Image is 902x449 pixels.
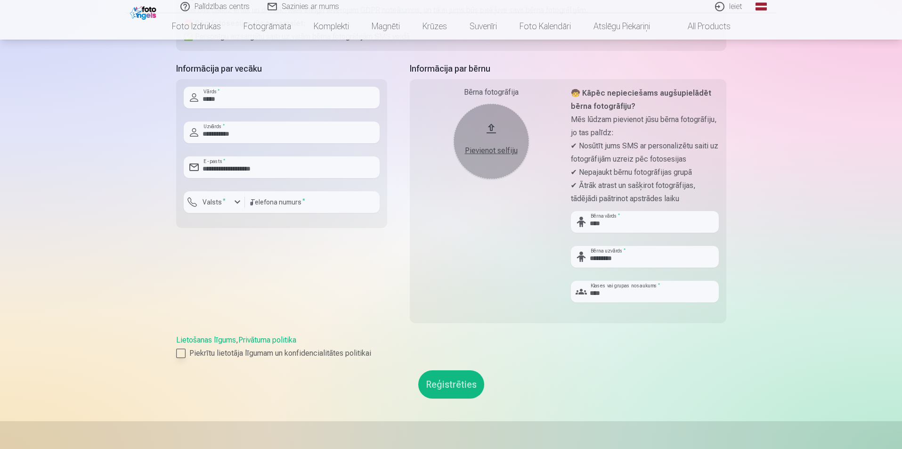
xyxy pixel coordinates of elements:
[454,104,529,179] button: Pievienot selfiju
[508,13,582,40] a: Foto kalendāri
[176,335,236,344] a: Lietošanas līgums
[199,197,229,207] label: Valsts
[418,370,484,399] button: Reģistrēties
[232,13,302,40] a: Fotogrāmata
[176,335,726,359] div: ,
[571,113,719,139] p: Mēs lūdzam pievienot jūsu bērna fotogrāfiju, jo tas palīdz:
[176,62,387,75] h5: Informācija par vecāku
[458,13,508,40] a: Suvenīri
[302,13,360,40] a: Komplekti
[184,191,245,213] button: Valsts*
[360,13,411,40] a: Magnēti
[176,348,726,359] label: Piekrītu lietotāja līgumam un konfidencialitātes politikai
[571,89,711,111] strong: 🧒 Kāpēc nepieciešams augšupielādēt bērna fotogrāfiju?
[411,13,458,40] a: Krūzes
[238,335,296,344] a: Privātuma politika
[410,62,726,75] h5: Informācija par bērnu
[130,4,159,20] img: /fa1
[571,179,719,205] p: ✔ Ātrāk atrast un sašķirot fotogrāfijas, tādējādi paātrinot apstrādes laiku
[571,139,719,166] p: ✔ Nosūtīt jums SMS ar personalizētu saiti uz fotogrāfijām uzreiz pēc fotosesijas
[417,87,565,98] div: Bērna fotogrāfija
[661,13,742,40] a: All products
[161,13,232,40] a: Foto izdrukas
[463,145,520,156] div: Pievienot selfiju
[571,166,719,179] p: ✔ Nepajaukt bērnu fotogrāfijas grupā
[582,13,661,40] a: Atslēgu piekariņi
